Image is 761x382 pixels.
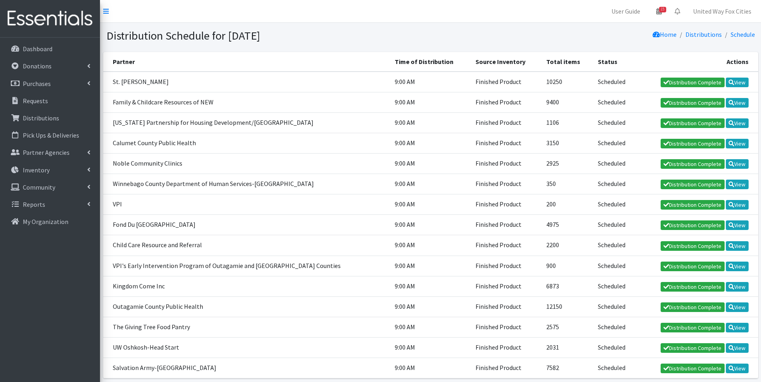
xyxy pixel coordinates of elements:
td: 9:00 AM [390,194,471,215]
td: 9:00 AM [390,153,471,174]
a: Community [3,179,97,195]
td: UW Oshkosh-Head Start [103,337,390,358]
td: 9:00 AM [390,296,471,317]
a: Distribution Complete [661,282,725,292]
a: Donations [3,58,97,74]
td: Scheduled [593,256,637,276]
td: 4975 [541,215,593,235]
a: View [726,282,749,292]
a: View [726,364,749,373]
p: Community [23,183,55,191]
th: Time of Distribution [390,52,471,72]
td: Scheduled [593,133,637,153]
a: Distribution Complete [661,98,725,108]
p: My Organization [23,218,68,226]
p: Distributions [23,114,59,122]
a: View [726,180,749,189]
td: Noble Community Clinics [103,153,390,174]
td: Finished Product [471,337,541,358]
a: Schedule [731,30,755,38]
p: Requests [23,97,48,105]
td: 9:00 AM [390,317,471,337]
td: Finished Product [471,256,541,276]
p: Partner Agencies [23,148,70,156]
td: Scheduled [593,174,637,194]
a: Dashboard [3,41,97,57]
td: 9:00 AM [390,215,471,235]
td: Finished Product [471,317,541,337]
a: Distribution Complete [661,241,725,251]
p: Donations [23,62,52,70]
td: 9400 [541,92,593,112]
a: Distributions [685,30,722,38]
td: 2200 [541,235,593,256]
a: Inventory [3,162,97,178]
td: 9:00 AM [390,358,471,378]
a: View [726,200,749,210]
th: Total items [541,52,593,72]
a: Distribution Complete [661,118,725,128]
td: Fond Du [GEOGRAPHIC_DATA] [103,215,390,235]
td: 2031 [541,337,593,358]
td: 9:00 AM [390,256,471,276]
td: The Giving Tree Food Pantry [103,317,390,337]
td: Finished Product [471,92,541,112]
td: 3150 [541,133,593,153]
a: Distribution Complete [661,364,725,373]
a: View [726,262,749,271]
td: Scheduled [593,296,637,317]
p: Inventory [23,166,50,174]
td: 6873 [541,276,593,296]
td: Finished Product [471,276,541,296]
td: Finished Product [471,194,541,215]
a: Requests [3,93,97,109]
a: Distribution Complete [661,220,725,230]
td: Finished Product [471,235,541,256]
td: 9:00 AM [390,276,471,296]
td: Finished Product [471,215,541,235]
td: [US_STATE] Partnership for Housing Development/[GEOGRAPHIC_DATA] [103,112,390,133]
td: Finished Product [471,296,541,317]
td: 7582 [541,358,593,378]
td: 200 [541,194,593,215]
td: Scheduled [593,92,637,112]
a: View [726,98,749,108]
th: Actions [637,52,758,72]
td: Scheduled [593,276,637,296]
a: Distribution Complete [661,180,725,189]
a: View [726,323,749,332]
td: Child Care Resource and Referral [103,235,390,256]
td: Finished Product [471,174,541,194]
td: Finished Product [471,153,541,174]
td: 9:00 AM [390,337,471,358]
a: Distribution Complete [661,139,725,148]
p: Purchases [23,80,51,88]
td: Scheduled [593,215,637,235]
a: View [726,159,749,169]
td: Finished Product [471,133,541,153]
td: Finished Product [471,72,541,92]
td: 9:00 AM [390,92,471,112]
td: 10250 [541,72,593,92]
td: 9:00 AM [390,174,471,194]
a: Reports [3,196,97,212]
td: Winnebago County Department of Human Services-[GEOGRAPHIC_DATA] [103,174,390,194]
th: Status [593,52,637,72]
a: Partner Agencies [3,144,97,160]
td: Family & Childcare Resources of NEW [103,92,390,112]
th: Partner [103,52,390,72]
td: 12150 [541,296,593,317]
a: View [726,118,749,128]
td: 9:00 AM [390,112,471,133]
td: Scheduled [593,112,637,133]
p: Reports [23,200,45,208]
td: 2575 [541,317,593,337]
img: HumanEssentials [3,5,97,32]
a: View [726,139,749,148]
td: Outagamie County Public Health [103,296,390,317]
a: My Organization [3,214,97,230]
td: Scheduled [593,235,637,256]
td: Finished Product [471,358,541,378]
a: Distribution Complete [661,262,725,271]
span: 15 [659,7,666,12]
